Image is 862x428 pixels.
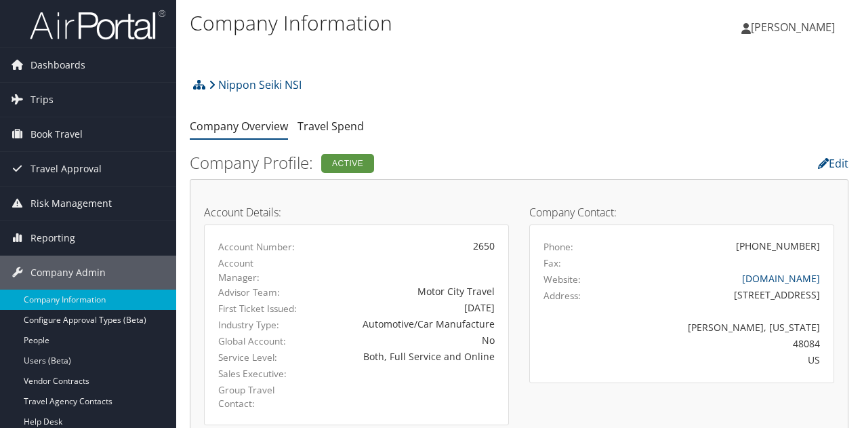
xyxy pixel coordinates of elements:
h4: Account Details: [204,207,509,218]
label: Sales Executive: [218,367,297,381]
label: Service Level: [218,351,297,364]
div: [PERSON_NAME], [US_STATE] [618,320,821,334]
a: Edit [818,156,848,171]
label: Phone: [543,240,573,254]
div: Automotive/Car Manufacture [317,317,495,331]
span: Company Admin [30,256,106,290]
label: Website: [543,273,581,286]
label: Global Account: [218,334,297,348]
span: Risk Management [30,187,112,220]
a: Nippon Seiki NSI [209,71,302,98]
a: [PERSON_NAME] [741,7,848,47]
a: Travel Spend [297,119,364,134]
div: Motor City Travel [317,284,495,298]
label: Advisor Team: [218,286,297,299]
label: Address: [543,289,581,303]
div: US [618,353,821,367]
h4: Company Contact: [529,207,834,218]
div: No [317,333,495,347]
a: [DOMAIN_NAME] [742,272,820,285]
h1: Company Information [190,9,629,37]
span: [PERSON_NAME] [751,20,835,35]
div: 2650 [317,239,495,253]
img: airportal-logo.png [30,9,165,41]
a: Company Overview [190,119,288,134]
label: Fax: [543,256,561,270]
div: [DATE] [317,300,495,315]
label: Industry Type: [218,318,297,332]
div: Active [321,154,374,173]
div: 48084 [618,336,821,351]
h2: Company Profile: [190,151,622,174]
label: First Ticket Issued: [218,302,297,315]
label: Group Travel Contact: [218,383,297,411]
span: Reporting [30,221,75,255]
div: Both, Full Service and Online [317,349,495,364]
span: Book Travel [30,117,83,151]
div: [PHONE_NUMBER] [736,239,820,253]
span: Dashboards [30,48,85,82]
label: Account Manager: [218,256,297,284]
span: Travel Approval [30,152,102,186]
span: Trips [30,83,54,117]
label: Account Number: [218,240,297,254]
div: [STREET_ADDRESS] [618,288,821,302]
